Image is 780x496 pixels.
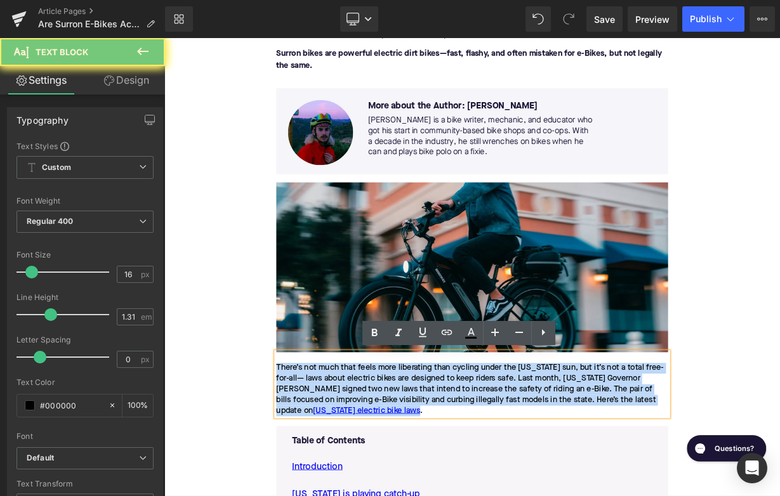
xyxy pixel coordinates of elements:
[526,6,551,32] button: Undo
[17,108,69,126] div: Typography
[165,6,193,32] a: New Library
[36,47,88,57] span: Text Block
[38,19,141,29] span: Are Surron E-Bikes Actually Electric Bikes?
[635,13,670,26] span: Preview
[17,336,154,344] div: Letter Spacing
[140,180,628,392] img: Rider on Himiway electric bike on street
[594,13,615,26] span: Save
[141,313,152,321] span: em
[41,15,91,27] h1: Questions?
[85,66,168,95] a: Design
[185,459,319,472] a: [US_STATE] electric bike laws
[17,480,154,488] div: Text Transform
[750,6,775,32] button: More
[17,293,154,302] div: Line Height
[254,96,536,150] p: [PERSON_NAME] is a bike writer, mechanic, and educator who got his start in community-based bike ...
[682,6,744,32] button: Publish
[737,453,767,483] div: Open Intercom Messenger
[141,355,152,363] span: px
[38,6,165,16] a: Article Pages
[17,251,154,259] div: Font Size
[40,398,102,412] input: Color
[690,14,722,24] span: Publish
[27,453,54,464] i: Default
[42,162,71,173] b: Custom
[27,216,74,226] b: Regular 400
[17,432,154,441] div: Font
[140,15,621,40] font: Surron bikes are powerful electric dirt bikes—fast, flashy, and often mistaken for e-Bikes, but n...
[6,4,105,37] button: Gorgias live chat
[122,395,153,417] div: %
[17,141,154,151] div: Text Styles
[254,77,536,93] p: More about the Author: [PERSON_NAME]
[17,378,154,387] div: Text Color
[628,6,677,32] a: Preview
[17,197,154,206] div: Font Weight
[140,405,628,472] div: There’s not much that feels more liberating than cycling under the [US_STATE] sun, but it’s not a...
[141,270,152,278] span: px
[556,6,581,32] button: Redo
